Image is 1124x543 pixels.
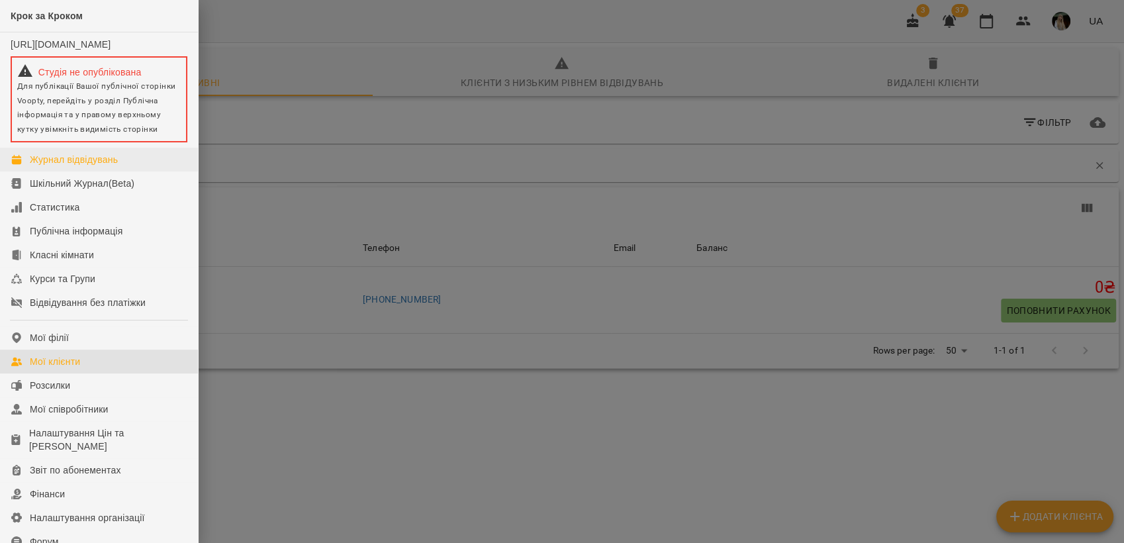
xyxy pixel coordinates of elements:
a: [URL][DOMAIN_NAME] [11,39,111,50]
div: Мої філії [30,331,69,344]
div: Звіт по абонементах [30,464,121,477]
div: Шкільний Журнал(Beta) [30,177,134,190]
div: Налаштування організації [30,511,145,524]
div: Класні кімнати [30,248,94,262]
div: Налаштування Цін та [PERSON_NAME] [29,426,187,453]
span: Крок за Кроком [11,11,83,21]
div: Статистика [30,201,80,214]
span: Для публікації Вашої публічної сторінки Voopty, перейдіть у розділ Публічна інформація та у право... [17,81,175,134]
div: Відвідування без платіжки [30,296,146,309]
div: Студія не опублікована [17,63,181,79]
div: Мої співробітники [30,403,109,416]
div: Розсилки [30,379,70,392]
div: Мої клієнти [30,355,80,368]
div: Журнал відвідувань [30,153,118,166]
div: Публічна інформація [30,224,122,238]
div: Курси та Групи [30,272,95,285]
div: Фінанси [30,487,65,501]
